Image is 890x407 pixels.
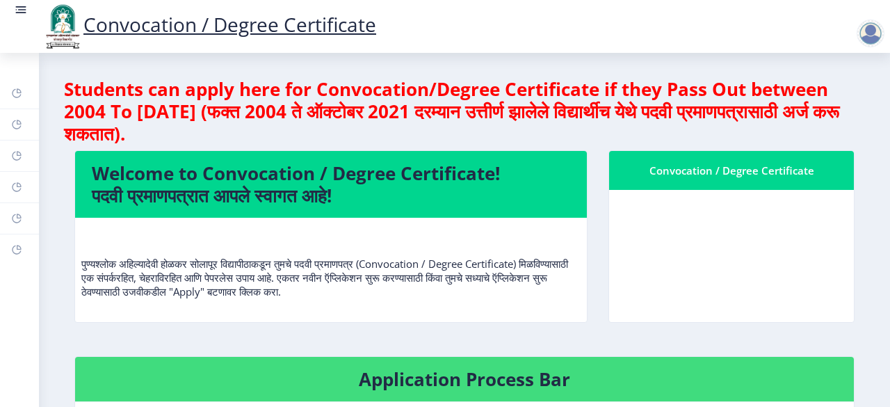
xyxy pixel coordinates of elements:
a: Convocation / Degree Certificate [42,11,376,38]
h4: Students can apply here for Convocation/Degree Certificate if they Pass Out between 2004 To [DATE... [64,78,865,145]
img: logo [42,3,83,50]
p: पुण्यश्लोक अहिल्यादेवी होळकर सोलापूर विद्यापीठाकडून तुमचे पदवी प्रमाणपत्र (Convocation / Degree C... [81,229,581,298]
h4: Welcome to Convocation / Degree Certificate! पदवी प्रमाणपत्रात आपले स्वागत आहे! [92,162,570,207]
h4: Application Process Bar [92,368,837,390]
div: Convocation / Degree Certificate [626,162,837,179]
